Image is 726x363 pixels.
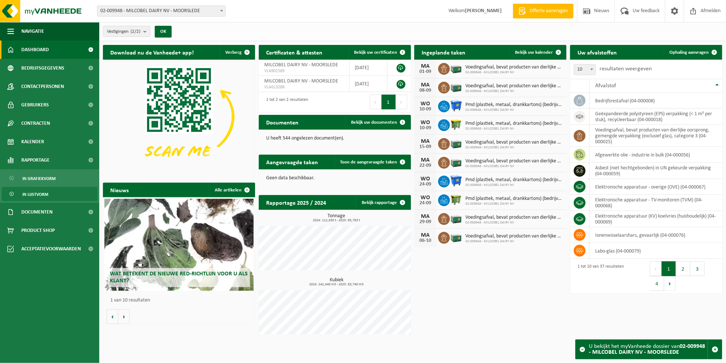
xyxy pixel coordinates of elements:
td: labo-glas (04-000079) [590,243,722,259]
p: U heeft 544 ongelezen document(en). [266,136,404,141]
button: Next [664,276,676,291]
span: Dashboard [21,40,49,59]
span: MILCOBEL DAIRY NV - MOORSLEDE [264,78,338,84]
div: 24-09 [418,182,433,187]
button: Previous [370,95,382,109]
button: Verberg [219,45,254,60]
img: WB-1100-HPE-GN-50 [450,118,462,131]
h3: Tonnage [262,214,411,222]
a: Bekijk uw certificaten [348,45,410,60]
span: Voedingsafval, bevat producten van dierlijke oorsprong, gemengde verpakking (exc... [465,233,563,239]
div: 06-10 [418,238,433,243]
span: Contracten [21,114,50,133]
img: Download de VHEPlus App [103,60,255,174]
div: 1 tot 2 van 2 resultaten [262,94,308,110]
span: Toon de aangevraagde taken [340,160,397,165]
strong: 02-009948 - MILCOBEL DAIRY NV - MOORSLEDE [589,343,705,355]
div: MA [418,63,433,69]
a: Bekijk uw documenten [346,115,410,130]
span: Voedingsafval, bevat producten van dierlijke oorsprong, gemengde verpakking (exc... [465,158,563,164]
button: Previous [650,261,662,276]
span: Rapportage [21,151,50,169]
div: 10-09 [418,126,433,131]
span: Pmd (plastiek, metaal, drankkartons) (bedrijven) [465,121,563,127]
span: 10 [574,64,596,75]
div: 22-09 [418,163,433,168]
div: 08-09 [418,88,433,93]
span: 2024: 242,440 m3 - 2025: 83,740 m3 [262,283,411,286]
span: 02-009948 - MILCOBEL DAIRY NV [465,164,563,169]
span: Pmd (plastiek, metaal, drankkartons) (bedrijven) [465,196,563,202]
label: resultaten weergeven [600,66,652,72]
button: Volgende [118,309,130,324]
td: asbest (niet hechtgebonden) in UN gekeurde verpakking (04-000059) [590,163,722,179]
h2: Documenten [259,115,306,129]
a: Bekijk rapportage [356,195,410,210]
span: Wat betekent de nieuwe RED-richtlijn voor u als klant? [110,271,248,284]
div: WO [418,176,433,182]
img: PB-LB-0680-HPE-GN-01 [450,156,462,168]
a: Wat betekent de nieuwe RED-richtlijn voor u als klant? [104,199,253,291]
h2: Rapportage 2025 / 2024 [259,195,333,209]
td: [DATE] [350,60,388,76]
h3: Kubiek [262,278,411,286]
div: 01-09 [418,69,433,74]
img: PB-LB-0680-HPE-GN-01 [450,212,462,225]
span: Contactpersonen [21,77,64,96]
td: geëxpandeerde polystyreen (EPS) verpakking (< 1 m² per stuk), recycleerbaar (04-000018) [590,109,722,125]
div: U bekijkt het myVanheede dossier van [589,340,708,359]
h2: Download nu de Vanheede+ app! [103,45,201,59]
div: 15-09 [418,144,433,149]
span: Voedingsafval, bevat producten van dierlijke oorsprong, gemengde verpakking (exc... [465,215,563,221]
td: [DATE] [350,76,388,92]
p: Geen data beschikbaar. [266,176,404,181]
a: Bekijk uw kalender [509,45,566,60]
span: 02-009948 - MILCOBEL DAIRY NV - MOORSLEDE [97,6,226,17]
span: 02-009948 - MILCOBEL DAIRY NV [465,202,563,206]
a: Offerte aanvragen [513,4,573,18]
span: Gebruikers [21,96,49,114]
button: 4 [650,276,664,291]
td: elektronische apparatuur (KV) koelvries (huishoudelijk) (04-000069) [590,211,722,227]
div: MA [418,232,433,238]
button: 3 [690,261,705,276]
img: WB-1100-HPE-BE-01 [450,175,462,187]
span: Bekijk uw kalender [515,50,553,55]
img: PB-LB-0680-HPE-GN-01 [450,137,462,149]
td: voedingsafval, bevat producten van dierlijke oorsprong, gemengde verpakking (exclusief glas), cat... [590,125,722,147]
h2: Certificaten & attesten [259,45,330,59]
span: Voedingsafval, bevat producten van dierlijke oorsprong, gemengde verpakking (exc... [465,140,563,145]
span: VLA901589 [264,68,344,74]
span: 02-009948 - MILCOBEL DAIRY NV [465,183,563,187]
img: PB-LB-0680-HPE-GN-01 [450,62,462,74]
td: elektronische apparatuur - overige (OVE) (04-000067) [590,179,722,195]
span: Voedingsafval, bevat producten van dierlijke oorsprong, gemengde verpakking (exc... [465,64,563,70]
div: MA [418,82,433,88]
span: In grafiekvorm [22,172,56,186]
span: Bedrijfsgegevens [21,59,64,77]
td: ionenwisselaarshars, gevaarlijk (04-000076) [590,227,722,243]
button: 1 [662,261,676,276]
button: 1 [382,95,396,109]
span: 02-009948 - MILCOBEL DAIRY NV [465,108,563,112]
span: 02-009948 - MILCOBEL DAIRY NV [465,221,563,225]
span: 02-009948 - MILCOBEL DAIRY NV - MOORSLEDE [97,6,225,16]
td: bedrijfsrestafval (04-000008) [590,93,722,109]
button: Vestigingen(2/2) [103,26,150,37]
div: WO [418,120,433,126]
span: 02-009948 - MILCOBEL DAIRY NV [465,70,563,75]
h2: Nieuws [103,183,136,197]
div: 1 tot 10 van 37 resultaten [574,261,624,292]
div: MA [418,157,433,163]
img: PB-LB-0680-HPE-GN-01 [450,231,462,243]
div: 24-09 [418,201,433,206]
button: Vorige [107,309,118,324]
h2: Ingeplande taken [414,45,473,59]
h2: Uw afvalstoffen [570,45,624,59]
a: Alle artikelen [209,183,254,197]
a: In lijstvorm [2,187,97,201]
h2: Aangevraagde taken [259,155,325,169]
span: In lijstvorm [22,187,48,201]
span: Pmd (plastiek, metaal, drankkartons) (bedrijven) [465,102,563,108]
